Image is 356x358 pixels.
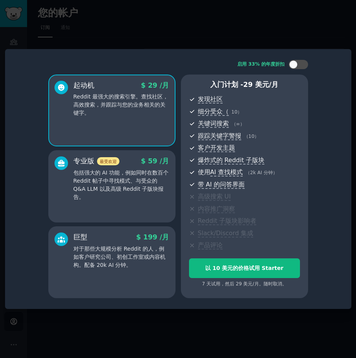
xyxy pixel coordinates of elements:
[136,233,169,241] span: $ 199 /月
[210,168,243,176] span: AI 查找模式
[189,258,300,278] button: 以 10 美元的价格试用 Starter
[189,80,300,90] p: 入门计划 -
[198,229,253,238] span: Slack/Discord 集成
[198,241,223,249] span: 产品评论
[198,181,245,189] span: 带 AI 的问答界面
[141,81,169,89] span: $ 29 /月
[244,134,259,139] span: （10）
[73,245,169,269] p: 对于那些大规模分析 Reddit 的人，例如客户研究公司、初创工作室或内容机构。配备 20k AI 分钟。
[198,108,229,116] span: 细分受众（
[73,93,169,117] p: Reddit 最强大的搜索引擎。查找社区，高效搜索，并跟踪与您的业务相关的关键字。
[198,132,241,140] span: 跟踪关键字警报
[198,156,265,165] span: 爆炸式的 Reddit 子版块
[141,157,169,165] span: $ 59 /月
[232,121,245,127] span: （∞）
[73,232,87,242] font: 巨型
[73,81,94,90] font: 起动机
[189,264,300,272] div: 以 10 美元的价格试用 Starter
[73,156,94,166] font: 专业版
[243,81,278,88] span: 29 美元/月
[245,170,278,175] span: （2k AI 分钟）
[73,169,169,201] p: 包括强大的 AI 功能，例如同时在数百个 Reddit 帖子中寻找模式、与受众的 Q&A LLM 以及高级 Reddit 子版块报告。
[189,281,300,288] div: 7 天试用，然后 29 美元/月。随时取消。
[198,95,223,103] span: 发现社区
[198,193,231,201] span: 高级搜索 UI
[198,120,229,128] span: 关键词搜索
[198,217,256,225] span: Reddit 子版块影响者
[97,157,119,165] span: 最受欢迎
[237,61,284,68] div: 启用 33% 的年度折扣
[198,168,300,177] span: 使用
[198,144,235,152] span: 客户开发主题
[232,109,242,115] span: 10）
[198,205,235,213] span: 内容推广洞察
